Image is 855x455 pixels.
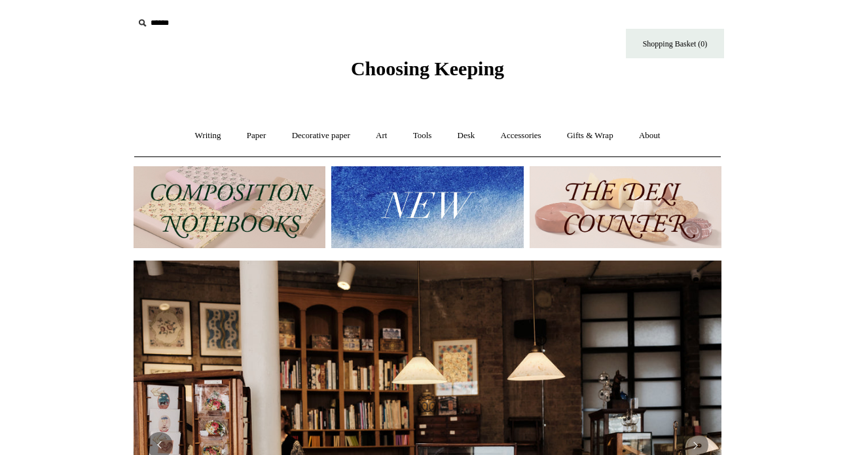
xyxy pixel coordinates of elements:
span: Choosing Keeping [351,58,504,79]
a: About [627,118,672,153]
img: 202302 Composition ledgers.jpg__PID:69722ee6-fa44-49dd-a067-31375e5d54ec [134,166,325,248]
a: Tools [401,118,444,153]
a: Writing [183,118,233,153]
img: The Deli Counter [530,166,721,248]
a: Decorative paper [280,118,362,153]
a: Desk [446,118,487,153]
a: Choosing Keeping [351,68,504,77]
a: Shopping Basket (0) [626,29,724,58]
a: Gifts & Wrap [555,118,625,153]
img: New.jpg__PID:f73bdf93-380a-4a35-bcfe-7823039498e1 [331,166,523,248]
a: Art [364,118,399,153]
a: Accessories [489,118,553,153]
a: Paper [235,118,278,153]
